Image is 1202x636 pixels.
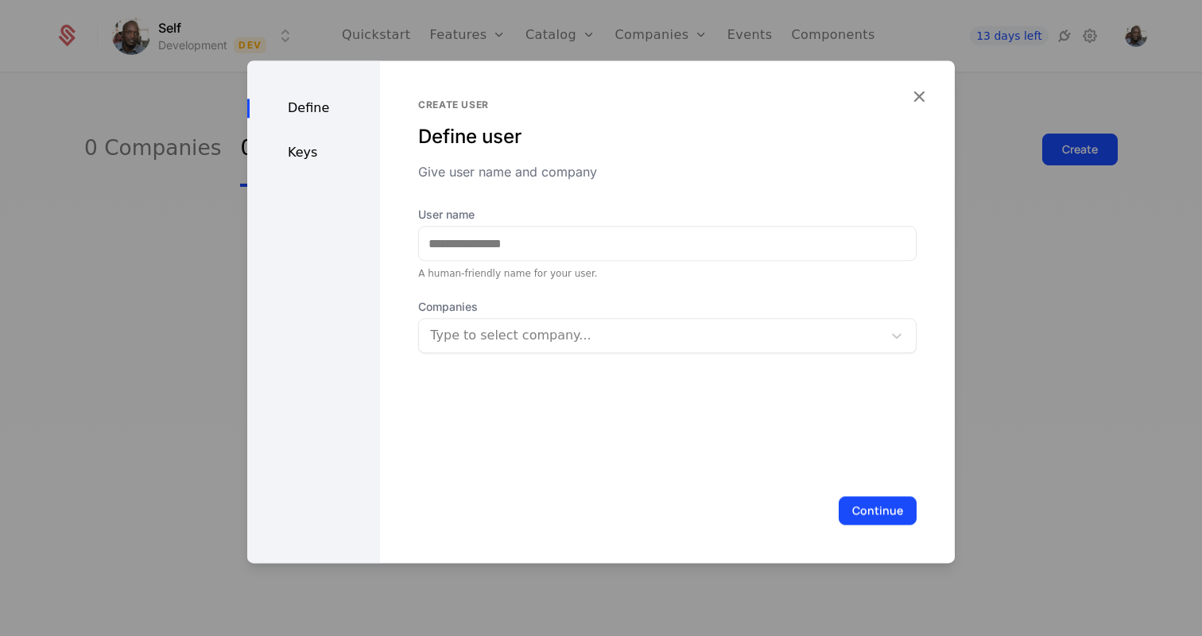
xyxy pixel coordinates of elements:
div: Define [247,99,380,118]
div: Define user [418,124,917,149]
label: User name [418,207,917,223]
div: Create user [418,99,917,111]
div: A human-friendly name for your user. [418,267,917,280]
span: Companies [418,299,917,315]
button: Continue [839,496,917,525]
div: Give user name and company [418,162,917,181]
div: Type to select company... [430,326,874,345]
div: Keys [247,143,380,162]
